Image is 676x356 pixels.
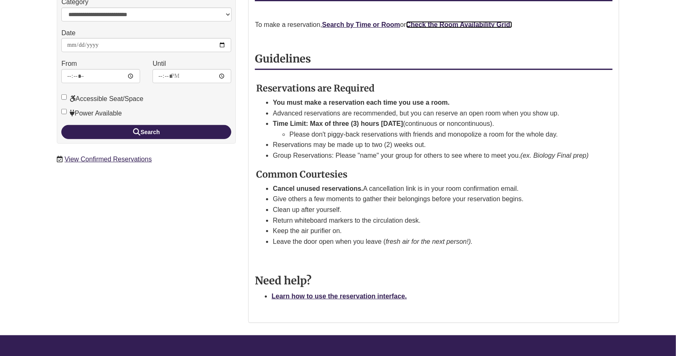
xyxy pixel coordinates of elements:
[273,118,592,140] li: (continuous or noncontinuous).
[273,194,592,204] li: Give others a few moments to gather their belongings before your reservation begins.
[61,109,67,114] input: Power Available
[256,82,375,94] strong: Reservations are Required
[273,183,592,194] li: A cancellation link is in your room confirmation email.
[61,108,122,119] label: Power Available
[322,21,400,28] a: Search by Time or Room
[65,156,152,163] a: View Confirmed Reservations
[61,58,77,69] label: From
[273,236,592,247] li: Leave the door open when you leave (
[256,168,347,180] strong: Common Courtesies
[273,99,450,106] strong: You must make a reservation each time you use a room.
[273,215,592,226] li: Return whiteboard markers to the circulation desk.
[271,293,407,300] a: Learn how to use the reservation interface.
[153,58,166,69] label: Until
[289,129,592,140] li: Please don't piggy-back reservations with friends and monopolize a room for the whole day.
[61,28,75,38] label: Date
[61,94,67,100] input: Accessible Seat/Space
[273,140,592,150] li: Reservations may be made up to two (2) weeks out.
[386,238,473,245] em: fresh air for the next person!).
[521,152,589,159] em: (ex. Biology Final prep)
[273,120,403,127] strong: Time Limit: Max of three (3) hours [DATE]
[273,185,363,192] strong: Cancel unused reservations.
[273,226,592,236] li: Keep the air purifier on.
[61,125,231,139] button: Search
[255,19,612,30] p: To make a reservation, or
[255,52,311,65] strong: Guidelines
[273,108,592,119] li: Advanced reservations are recommended, but you can reserve an open room when you show up.
[406,21,512,28] a: Check the Room Availability Grid.
[61,94,143,104] label: Accessible Seat/Space
[255,274,312,287] strong: Need help?
[273,204,592,215] li: Clean up after yourself.
[273,150,592,161] li: Group Reservations: Please "name" your group for others to see where to meet you.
